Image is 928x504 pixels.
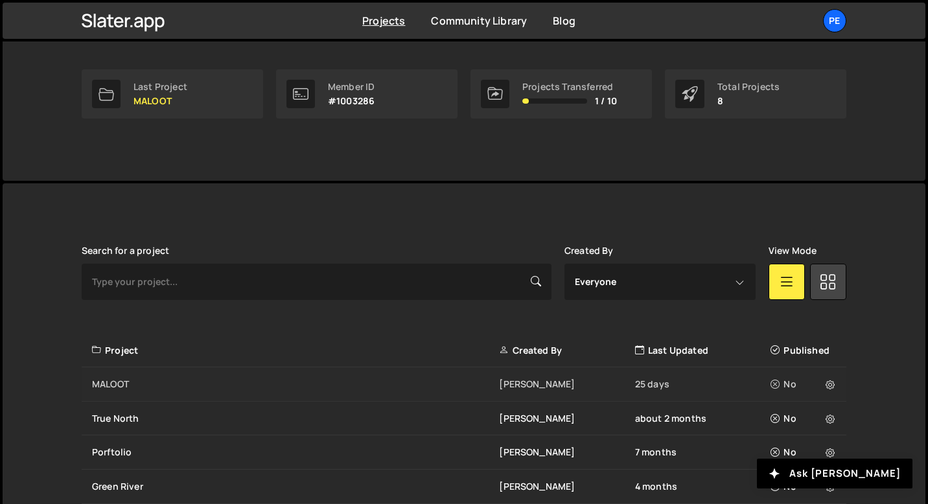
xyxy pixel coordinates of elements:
[92,480,499,493] div: Green River
[362,14,405,28] a: Projects
[757,459,912,488] button: Ask [PERSON_NAME]
[328,96,375,106] p: #1003286
[499,480,634,493] div: [PERSON_NAME]
[771,344,839,357] div: Published
[771,378,839,391] div: No
[635,480,771,493] div: 4 months
[499,412,634,425] div: [PERSON_NAME]
[717,96,780,106] p: 8
[823,9,846,32] a: Pe
[82,435,846,470] a: Porftolio [PERSON_NAME] 7 months No
[92,446,499,459] div: Porftolio
[499,378,634,391] div: [PERSON_NAME]
[771,412,839,425] div: No
[499,344,634,357] div: Created By
[82,69,263,119] a: Last Project MALOOT
[771,446,839,459] div: No
[431,14,527,28] a: Community Library
[564,246,614,256] label: Created By
[635,412,771,425] div: about 2 months
[82,367,846,402] a: MALOOT [PERSON_NAME] 25 days No
[82,470,846,504] a: Green River [PERSON_NAME] 4 months No
[635,378,771,391] div: 25 days
[133,96,187,106] p: MALOOT
[82,246,169,256] label: Search for a project
[522,82,617,92] div: Projects Transferred
[82,264,551,300] input: Type your project...
[92,412,499,425] div: True North
[595,96,617,106] span: 1 / 10
[133,82,187,92] div: Last Project
[328,82,375,92] div: Member ID
[717,82,780,92] div: Total Projects
[769,246,817,256] label: View Mode
[635,446,771,459] div: 7 months
[92,378,499,391] div: MALOOT
[553,14,575,28] a: Blog
[92,344,499,357] div: Project
[82,402,846,436] a: True North [PERSON_NAME] about 2 months No
[499,446,634,459] div: [PERSON_NAME]
[635,344,771,357] div: Last Updated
